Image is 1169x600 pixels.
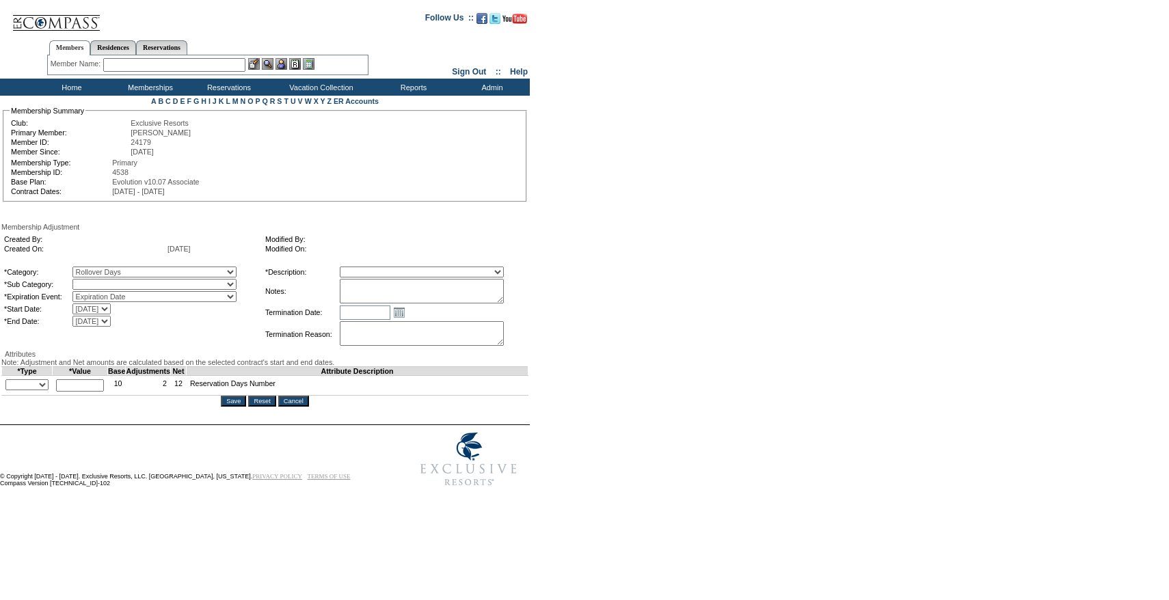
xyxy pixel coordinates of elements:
[373,79,451,96] td: Reports
[186,376,528,396] td: Reservation Days Number
[112,168,129,176] span: 4538
[11,119,129,127] td: Club:
[252,473,302,480] a: PRIVACY POLICY
[188,79,267,96] td: Reservations
[1,223,528,231] div: Membership Adjustment
[31,79,109,96] td: Home
[262,97,267,105] a: Q
[4,291,71,302] td: *Expiration Event:
[452,67,486,77] a: Sign Out
[90,40,136,55] a: Residences
[126,376,171,396] td: 2
[112,159,137,167] span: Primary
[278,396,309,407] input: Cancel
[248,396,276,407] input: Reset
[496,67,501,77] span: ::
[11,159,111,167] td: Membership Type:
[265,235,521,243] td: Modified By:
[136,40,187,55] a: Reservations
[186,367,528,376] td: Attribute Description
[247,97,253,105] a: O
[327,97,332,105] a: Z
[11,168,111,176] td: Membership ID:
[131,119,189,127] span: Exclusive Resorts
[51,58,103,70] div: Member Name:
[1,358,528,366] div: Note: Adjustment and Net amounts are calculated based on the selected contract's start and end da...
[265,245,521,253] td: Modified On:
[265,279,338,303] td: Notes:
[4,279,71,290] td: *Sub Category:
[180,97,185,105] a: E
[193,97,199,105] a: G
[232,97,239,105] a: M
[131,128,191,137] span: [PERSON_NAME]
[226,97,230,105] a: L
[108,376,126,396] td: 10
[112,178,199,186] span: Evolution v10.07 Associate
[11,148,129,156] td: Member Since:
[53,367,108,376] td: *Value
[12,3,100,31] img: Compass Home
[489,17,500,25] a: Follow us on Twitter
[308,473,351,480] a: TERMS OF USE
[510,67,528,77] a: Help
[305,97,312,105] a: W
[49,40,91,55] a: Members
[219,97,224,105] a: K
[151,97,156,105] a: A
[502,14,527,24] img: Subscribe to our YouTube Channel
[201,97,206,105] a: H
[289,58,301,70] img: Reservations
[262,58,273,70] img: View
[126,367,171,376] td: Adjustments
[187,97,191,105] a: F
[108,367,126,376] td: Base
[131,148,154,156] span: [DATE]
[314,97,319,105] a: X
[2,367,53,376] td: *Type
[4,235,166,243] td: Created By:
[334,97,379,105] a: ER Accounts
[265,321,338,347] td: Termination Reason:
[11,178,111,186] td: Base Plan:
[131,138,151,146] span: 24179
[165,97,171,105] a: C
[407,425,530,493] img: Exclusive Resorts
[167,245,191,253] span: [DATE]
[256,97,260,105] a: P
[4,245,166,253] td: Created On:
[392,305,407,320] a: Open the calendar popup.
[241,97,246,105] a: N
[425,12,474,28] td: Follow Us ::
[265,267,338,277] td: *Description:
[4,303,71,314] td: *Start Date:
[248,58,260,70] img: b_edit.gif
[158,97,163,105] a: B
[213,97,217,105] a: J
[4,316,71,327] td: *End Date:
[4,267,71,277] td: *Category:
[1,350,528,358] div: Attributes
[298,97,303,105] a: V
[171,376,187,396] td: 12
[11,138,129,146] td: Member ID:
[277,97,282,105] a: S
[476,17,487,25] a: Become our fan on Facebook
[270,97,276,105] a: R
[109,79,188,96] td: Memberships
[11,128,129,137] td: Primary Member:
[291,97,296,105] a: U
[209,97,211,105] a: I
[476,13,487,24] img: Become our fan on Facebook
[265,305,338,320] td: Termination Date:
[502,17,527,25] a: Subscribe to our YouTube Channel
[451,79,530,96] td: Admin
[171,367,187,376] td: Net
[303,58,314,70] img: b_calculator.gif
[221,396,246,407] input: Save
[112,187,165,195] span: [DATE] - [DATE]
[276,58,287,70] img: Impersonate
[284,97,288,105] a: T
[321,97,325,105] a: Y
[489,13,500,24] img: Follow us on Twitter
